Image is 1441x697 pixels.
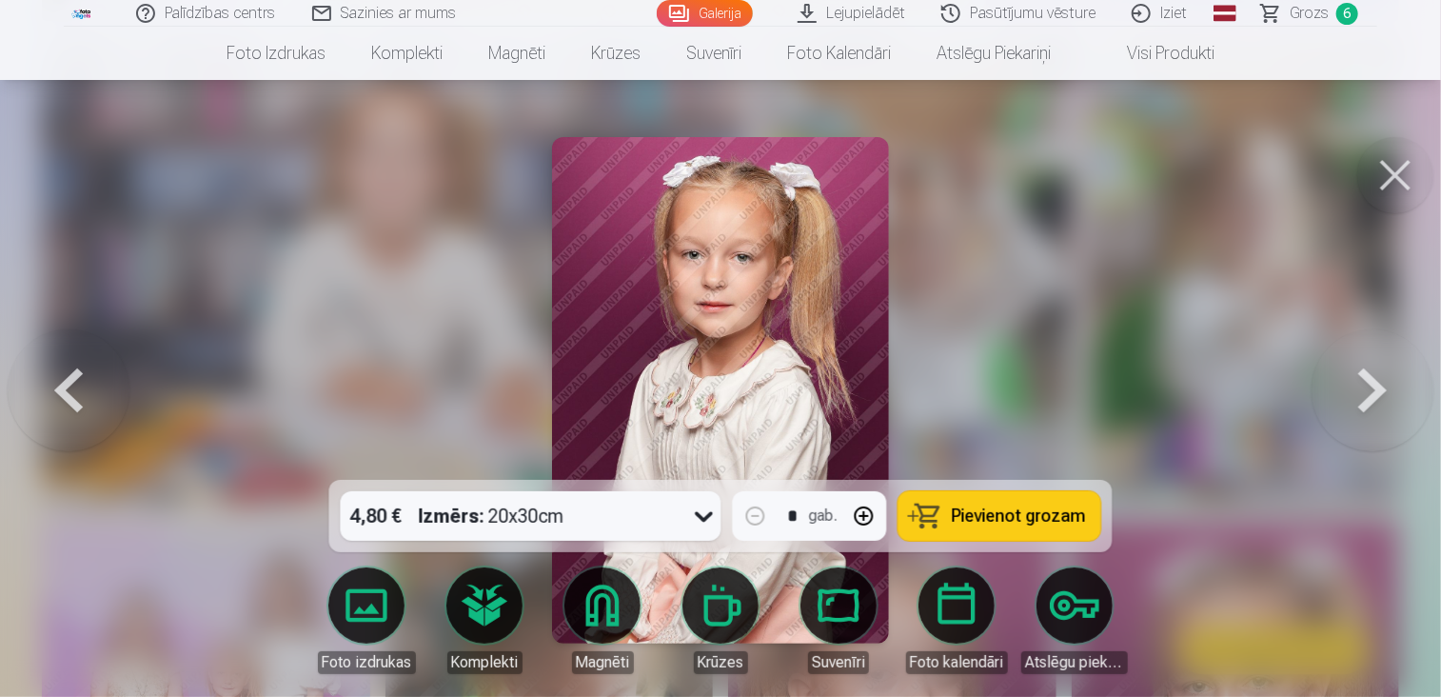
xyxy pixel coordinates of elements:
[568,27,663,80] a: Krūzes
[785,568,892,674] a: Suvenīri
[808,651,869,674] div: Suvenīri
[667,568,774,674] a: Krūzes
[809,505,838,528] div: gab.
[204,27,348,80] a: Foto izdrukas
[431,568,538,674] a: Komplekti
[313,568,420,674] a: Foto izdrukas
[1074,27,1237,80] a: Visi produkti
[914,27,1074,80] a: Atslēgu piekariņi
[694,651,748,674] div: Krūzes
[906,651,1008,674] div: Foto kalendāri
[1021,568,1128,674] a: Atslēgu piekariņi
[1290,2,1329,25] span: Grozs
[549,568,656,674] a: Magnēti
[348,27,465,80] a: Komplekti
[572,651,634,674] div: Magnēti
[71,8,92,19] img: /fa1
[419,491,564,541] div: 20x30cm
[465,27,568,80] a: Magnēti
[952,508,1086,525] span: Pievienot grozam
[1336,3,1358,25] span: 6
[764,27,914,80] a: Foto kalendāri
[341,491,411,541] div: 4,80 €
[903,568,1010,674] a: Foto kalendāri
[419,503,484,529] strong: Izmērs :
[663,27,764,80] a: Suvenīri
[1021,651,1128,674] div: Atslēgu piekariņi
[318,651,416,674] div: Foto izdrukas
[447,651,523,674] div: Komplekti
[898,491,1101,541] button: Pievienot grozam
